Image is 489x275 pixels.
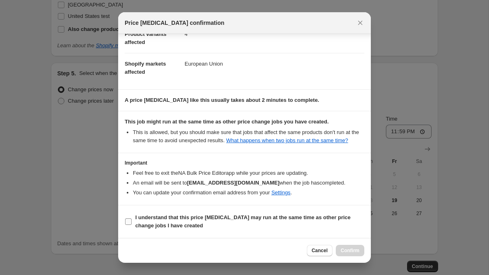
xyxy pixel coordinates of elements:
[125,61,166,75] span: Shopify markets affected
[133,169,364,177] li: Feel free to exit the NA Bulk Price Editor app while your prices are updating.
[133,179,364,187] li: An email will be sent to when the job has completed .
[125,119,329,125] b: This job might run at the same time as other price change jobs you have created.
[125,160,364,166] h3: Important
[226,137,348,143] a: What happens when two jobs run at the same time?
[355,17,366,29] button: Close
[187,180,280,186] b: [EMAIL_ADDRESS][DOMAIN_NAME]
[133,189,364,197] li: You can update your confirmation email address from your .
[135,214,350,229] b: I understand that this price [MEDICAL_DATA] may run at the same time as other price change jobs I...
[133,128,364,145] li: This is allowed, but you should make sure that jobs that affect the same products don ' t run at ...
[185,23,364,45] dd: 4
[185,53,364,75] dd: European Union
[307,245,333,256] button: Cancel
[125,97,319,103] b: A price [MEDICAL_DATA] like this usually takes about 2 minutes to complete.
[271,189,291,196] a: Settings
[312,247,328,254] span: Cancel
[125,19,225,27] span: Price [MEDICAL_DATA] confirmation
